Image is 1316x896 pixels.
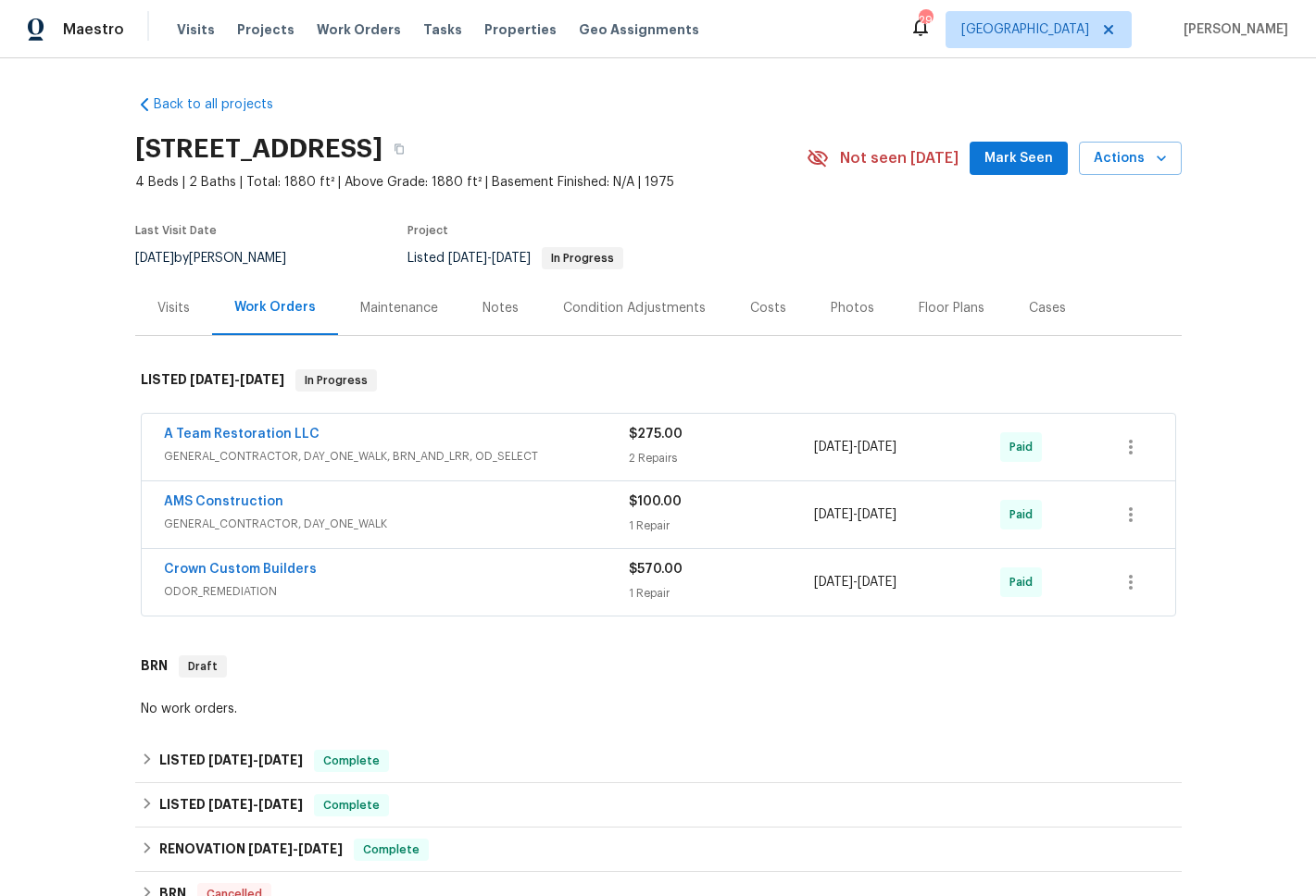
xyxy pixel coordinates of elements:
[135,783,1182,828] div: LISTED [DATE]-[DATE]Complete
[135,828,1182,872] div: RENOVATION [DATE]-[DATE]Complete
[579,20,699,39] span: Geo Assignments
[208,753,303,766] span: -
[814,508,853,521] span: [DATE]
[164,495,283,508] a: AMS Construction
[157,299,190,317] div: Visits
[919,299,984,317] div: Floor Plans
[208,798,253,811] span: [DATE]
[814,438,896,456] span: -
[544,253,621,264] span: In Progress
[1009,573,1040,591] span: Paid
[135,739,1182,783] div: LISTED [DATE]-[DATE]Complete
[858,576,896,589] span: [DATE]
[208,753,253,766] span: [DATE]
[492,252,531,265] span: [DATE]
[164,428,320,441] a: A Team Restoration LLC
[750,299,786,317] div: Costs
[423,23,462,36] span: Tasks
[483,299,519,317] div: Notes
[407,252,623,265] span: Listed
[407,225,448,236] span: Project
[858,508,896,521] span: [DATE]
[316,752,387,770] span: Complete
[970,142,1068,176] button: Mark Seen
[316,796,387,815] span: Complete
[159,839,343,861] h6: RENOVATION
[208,798,303,811] span: -
[814,505,896,524] span: -
[135,173,807,192] span: 4 Beds | 2 Baths | Total: 1880 ft² | Above Grade: 1880 ft² | Basement Finished: N/A | 1975
[831,299,874,317] div: Photos
[164,582,629,601] span: ODOR_REMEDIATION
[63,20,124,39] span: Maestro
[258,798,303,811] span: [DATE]
[840,149,959,168] span: Not seen [DATE]
[248,842,293,855] span: [DATE]
[317,20,401,39] span: Work Orders
[258,753,303,766] span: [DATE]
[135,247,308,269] div: by [PERSON_NAME]
[629,428,683,441] span: $275.00
[1094,147,1167,170] span: Actions
[237,20,295,39] span: Projects
[297,371,375,390] span: In Progress
[1029,299,1066,317] div: Cases
[248,842,343,855] span: -
[141,700,1176,718] div: No work orders.
[240,373,284,386] span: [DATE]
[919,11,932,30] div: 29
[135,95,313,114] a: Back to all projects
[298,842,343,855] span: [DATE]
[164,515,629,533] span: GENERAL_CONTRACTOR, DAY_ONE_WALK
[164,563,317,576] a: Crown Custom Builders
[360,299,438,317] div: Maintenance
[448,252,531,265] span: -
[135,225,217,236] span: Last Visit Date
[356,840,427,859] span: Complete
[135,252,174,265] span: [DATE]
[177,20,215,39] span: Visits
[141,655,168,678] h6: BRN
[563,299,706,317] div: Condition Adjustments
[858,441,896,454] span: [DATE]
[814,441,853,454] span: [DATE]
[190,373,284,386] span: -
[629,495,682,508] span: $100.00
[159,750,303,772] h6: LISTED
[1079,142,1182,176] button: Actions
[1009,438,1040,456] span: Paid
[448,252,487,265] span: [DATE]
[814,576,853,589] span: [DATE]
[135,140,382,158] h2: [STREET_ADDRESS]
[984,147,1053,170] span: Mark Seen
[135,351,1182,410] div: LISTED [DATE]-[DATE]In Progress
[629,584,815,603] div: 1 Repair
[814,573,896,591] span: -
[484,20,557,39] span: Properties
[629,516,815,535] div: 1 Repair
[382,132,416,166] button: Copy Address
[629,449,815,467] div: 2 Repairs
[135,637,1182,696] div: BRN Draft
[629,563,683,576] span: $570.00
[181,657,225,676] span: Draft
[164,447,629,466] span: GENERAL_CONTRACTOR, DAY_ONE_WALK, BRN_AND_LRR, OD_SELECT
[159,794,303,816] h6: LISTED
[190,373,234,386] span: [DATE]
[141,369,284,392] h6: LISTED
[1009,505,1040,524] span: Paid
[961,20,1089,39] span: [GEOGRAPHIC_DATA]
[234,298,316,317] div: Work Orders
[1176,20,1288,39] span: [PERSON_NAME]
